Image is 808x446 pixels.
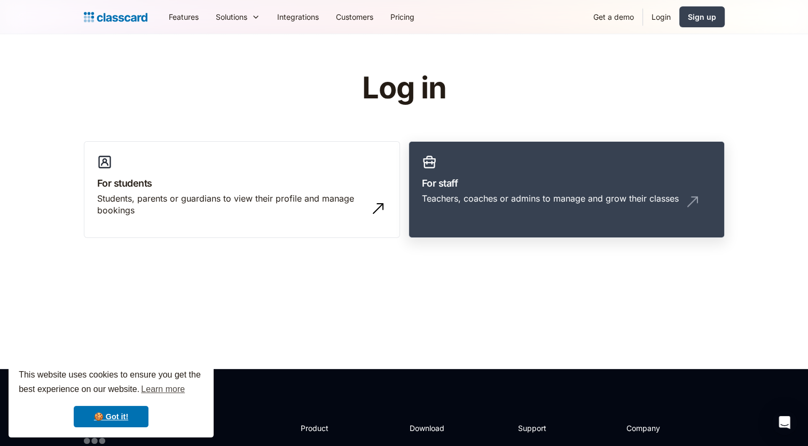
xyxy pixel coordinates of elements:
h2: Download [409,422,453,434]
a: learn more about cookies [139,381,186,397]
div: Teachers, coaches or admins to manage and grow their classes [422,193,679,204]
a: home [84,10,147,25]
div: Sign up [688,11,716,22]
a: dismiss cookie message [74,406,148,427]
a: For studentsStudents, parents or guardians to view their profile and manage bookings [84,141,400,239]
a: Integrations [269,5,327,29]
div: Students, parents or guardians to view their profile and manage bookings [97,193,365,217]
a: Customers [327,5,382,29]
div: Open Intercom Messenger [772,410,797,435]
h2: Company [626,422,697,434]
a: Get a demo [585,5,642,29]
h3: For staff [422,176,711,190]
a: Features [160,5,207,29]
div: cookieconsent [9,358,214,437]
h1: Log in [234,72,574,105]
h3: For students [97,176,387,190]
div: Solutions [216,11,247,22]
h2: Product [301,422,358,434]
a: For staffTeachers, coaches or admins to manage and grow their classes [409,141,725,239]
a: Pricing [382,5,423,29]
a: Sign up [679,6,725,27]
h2: Support [518,422,561,434]
a: Login [643,5,679,29]
div: Solutions [207,5,269,29]
span: This website uses cookies to ensure you get the best experience on our website. [19,368,203,397]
